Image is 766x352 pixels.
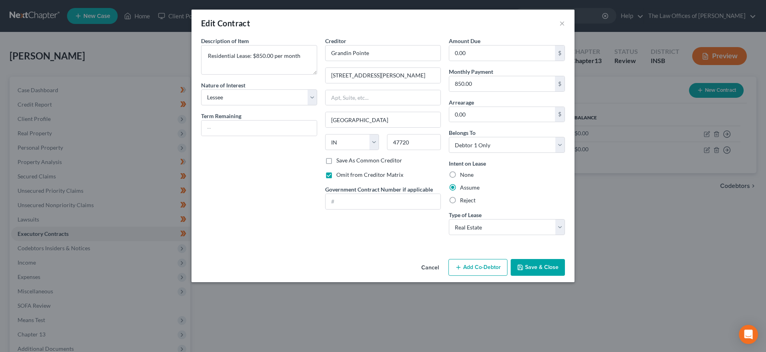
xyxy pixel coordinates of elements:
input: -- [201,121,317,136]
span: Belongs To [449,129,476,136]
button: Add Co-Debtor [448,259,507,276]
div: $ [555,107,565,122]
span: Description of Item [201,38,249,44]
label: Government Contract Number if applicable [325,185,433,194]
button: × [559,18,565,28]
button: Save & Close [511,259,565,276]
label: Amount Due [449,37,480,45]
label: Reject [460,196,476,204]
input: 0.00 [449,107,555,122]
div: $ [555,76,565,91]
label: Nature of Interest [201,81,245,89]
div: Open Intercom Messenger [739,325,758,344]
input: 0.00 [449,76,555,91]
button: Cancel [415,260,445,276]
input: Search creditor by name... [325,45,441,61]
label: None [460,171,474,179]
div: $ [555,45,565,61]
span: Type of Lease [449,212,482,218]
label: Monthly Payment [449,67,493,76]
label: Intent on Lease [449,159,486,168]
label: Assume [460,184,480,192]
input: # [326,194,441,209]
label: Arrearage [449,98,474,107]
div: Edit Contract [201,18,250,29]
input: Apt, Suite, etc... [326,90,441,105]
span: Creditor [325,38,346,44]
input: Enter city... [326,112,441,127]
input: 0.00 [449,45,555,61]
input: Enter zip.. [387,134,441,150]
label: Term Remaining [201,112,241,120]
label: Save As Common Creditor [336,156,402,164]
input: Enter address... [326,68,441,83]
label: Omit from Creditor Matrix [336,171,403,179]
